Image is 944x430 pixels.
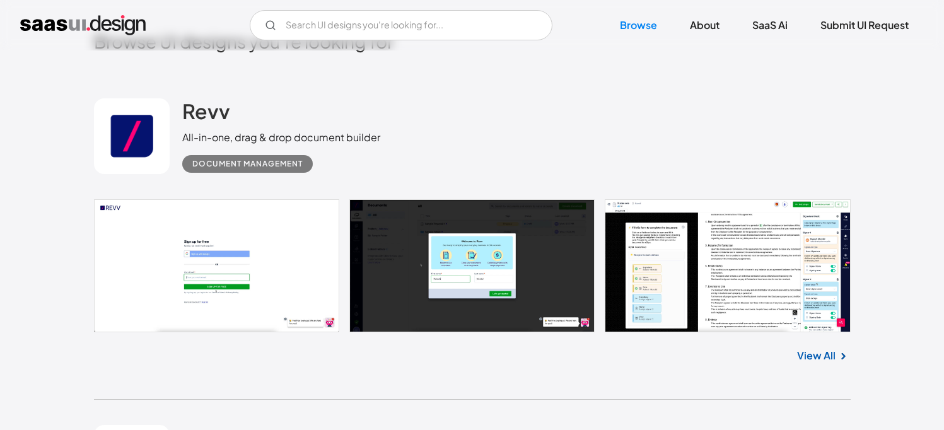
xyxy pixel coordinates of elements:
a: View All [797,348,836,363]
a: home [20,15,146,35]
input: Search UI designs you're looking for... [250,10,552,40]
div: Document Management [192,156,303,171]
a: Browse [605,11,672,39]
a: Revv [182,98,230,130]
div: All-in-one, drag & drop document builder [182,130,380,145]
a: SaaS Ai [737,11,803,39]
form: Email Form [250,10,552,40]
a: Submit UI Request [805,11,924,39]
h2: Revv [182,98,230,124]
a: About [675,11,735,39]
